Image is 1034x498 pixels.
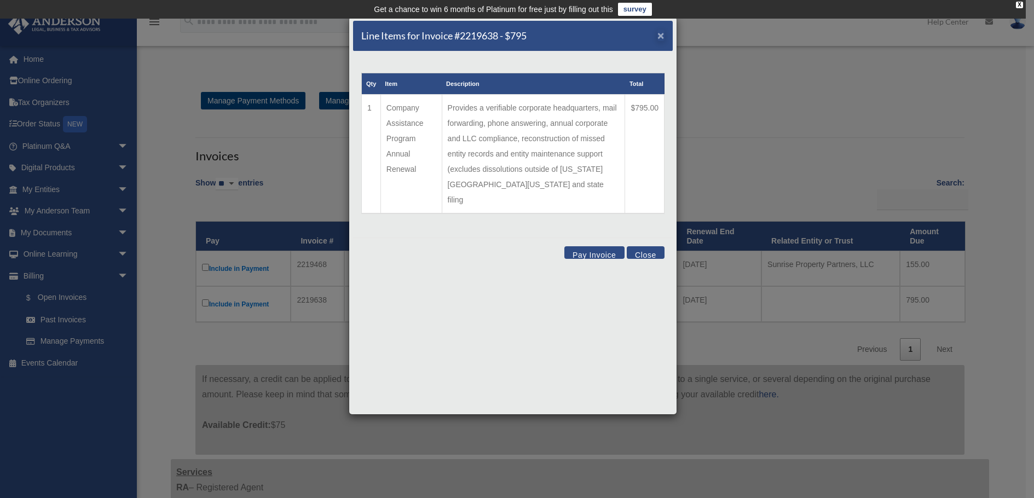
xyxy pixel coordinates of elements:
[657,29,665,42] span: ×
[657,30,665,41] button: Close
[442,95,625,214] td: Provides a verifiable corporate headquarters, mail forwarding, phone answering, annual corporate ...
[625,73,665,95] th: Total
[627,246,665,259] button: Close
[362,73,381,95] th: Qty
[442,73,625,95] th: Description
[1016,2,1023,8] div: close
[380,95,442,214] td: Company Assistance Program Annual Renewal
[361,29,527,43] h5: Line Items for Invoice #2219638 - $795
[380,73,442,95] th: Item
[374,3,613,16] div: Get a chance to win 6 months of Platinum for free just by filling out this
[564,246,625,259] button: Pay Invoice
[362,95,381,214] td: 1
[618,3,652,16] a: survey
[625,95,665,214] td: $795.00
